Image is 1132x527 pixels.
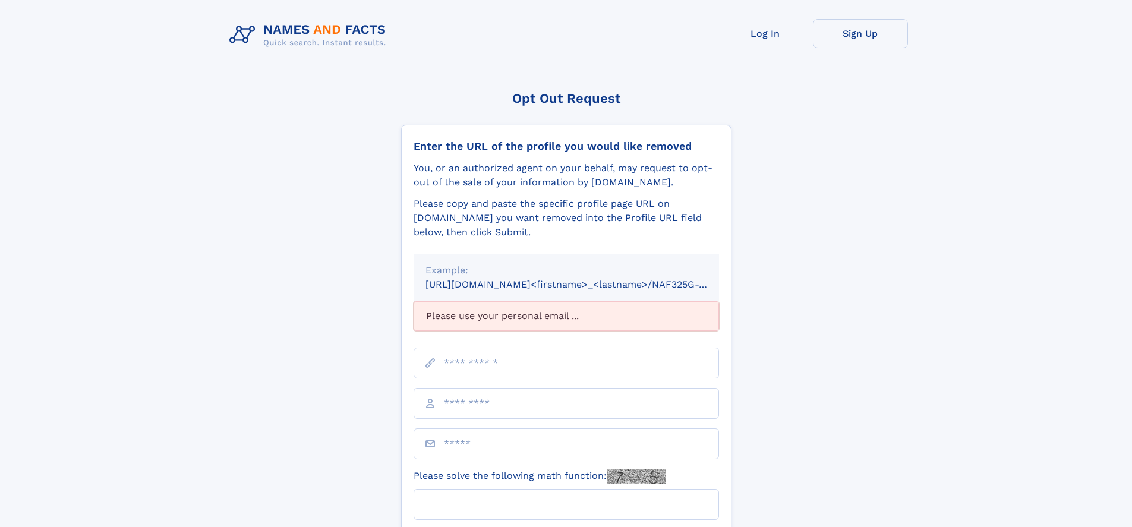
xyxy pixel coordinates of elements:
a: Log In [718,19,813,48]
small: [URL][DOMAIN_NAME]<firstname>_<lastname>/NAF325G-xxxxxxxx [425,279,742,290]
a: Sign Up [813,19,908,48]
div: Example: [425,263,707,277]
div: Enter the URL of the profile you would like removed [414,140,719,153]
img: Logo Names and Facts [225,19,396,51]
div: Please copy and paste the specific profile page URL on [DOMAIN_NAME] you want removed into the Pr... [414,197,719,239]
div: Opt Out Request [401,91,731,106]
div: You, or an authorized agent on your behalf, may request to opt-out of the sale of your informatio... [414,161,719,190]
label: Please solve the following math function: [414,469,666,484]
div: Please use your personal email ... [414,301,719,331]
